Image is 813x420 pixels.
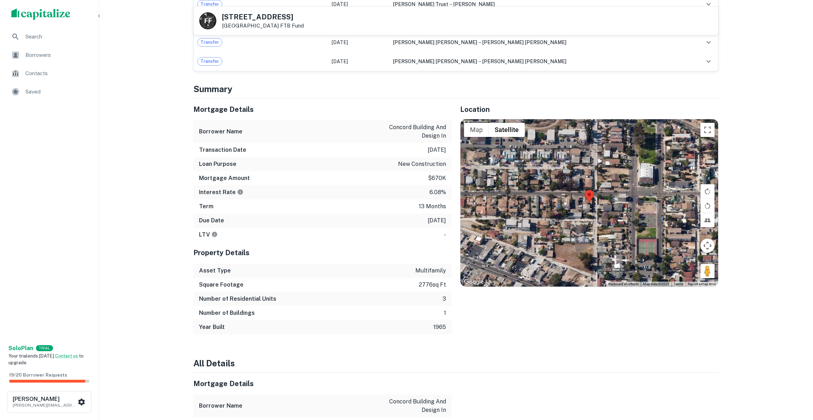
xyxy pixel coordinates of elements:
h5: Mortgage Details [193,104,452,115]
span: Borrowers [25,51,89,59]
p: 1 [444,309,446,317]
a: SoloPlan [8,344,33,353]
a: Report a map error [688,282,716,286]
span: Transfer [198,1,222,8]
a: Terms (opens in new tab) [674,282,683,286]
span: 19 / 20 Borrower Requests [9,372,67,378]
span: [PERSON_NAME] [PERSON_NAME] [482,40,566,45]
div: → [393,0,683,8]
p: new construction [398,160,446,168]
button: expand row [703,55,715,67]
h5: Mortgage Details [193,378,452,389]
p: [GEOGRAPHIC_DATA] [222,23,304,29]
h6: Number of Residential Units [199,295,276,303]
td: [DATE] [328,33,389,52]
p: 2776 sq ft [419,281,446,289]
h6: [PERSON_NAME] [13,396,76,402]
button: Rotate map clockwise [700,184,715,198]
div: → [393,38,683,46]
p: 6.08% [429,188,446,197]
a: Contacts [6,65,93,82]
button: Rotate map counterclockwise [700,199,715,213]
button: Drag Pegman onto the map to open Street View [700,264,715,278]
p: multifamily [415,266,446,275]
span: Contacts [25,69,89,78]
h5: Property Details [193,247,452,258]
div: TRIAL [36,345,53,351]
h5: Location [460,104,718,115]
h4: Summary [193,83,718,95]
h6: Asset Type [199,266,231,275]
svg: The interest rates displayed on the website are for informational purposes only and may be report... [237,189,243,195]
h6: Loan Purpose [199,160,236,168]
p: concord building and design in [383,123,446,140]
h6: Interest Rate [199,188,243,197]
button: Map camera controls [700,239,715,253]
span: Transfer [198,58,222,65]
a: Search [6,28,93,45]
span: Map data ©2025 [643,282,669,286]
div: → [393,58,683,65]
p: concord building and design in [383,397,446,414]
h6: Borrower Name [199,402,242,410]
p: - [444,230,446,239]
p: F F [204,16,211,26]
svg: LTVs displayed on the website are for informational purposes only and may be reported incorrectly... [211,231,218,238]
span: Your trial ends [DATE]. to upgrade. [8,353,84,366]
p: 13 months [419,202,446,211]
a: Saved [6,83,93,100]
span: [PERSON_NAME] [453,1,495,7]
a: Borrowers [6,47,93,64]
span: Transfer [198,39,222,46]
button: expand row [703,36,715,48]
span: [PERSON_NAME] [PERSON_NAME] [482,59,566,64]
button: Show satellite imagery [489,123,525,137]
span: [PERSON_NAME] [PERSON_NAME] [393,59,477,64]
h6: LTV [199,230,218,239]
p: [PERSON_NAME][EMAIL_ADDRESS][DOMAIN_NAME] [13,402,76,408]
td: [DATE] [328,52,389,71]
h6: Transaction Date [199,146,246,154]
p: [DATE] [428,216,446,225]
strong: Solo Plan [8,345,33,352]
p: $670k [428,174,446,182]
h6: Borrower Name [199,127,242,136]
p: 3 [442,295,446,303]
span: [PERSON_NAME] trust [393,1,448,7]
a: FTB Fund [280,23,304,29]
h5: [STREET_ADDRESS] [222,13,304,20]
h6: Square Footage [199,281,243,289]
button: [PERSON_NAME][PERSON_NAME][EMAIL_ADDRESS][DOMAIN_NAME] [7,391,91,413]
span: Saved [25,88,89,96]
span: Search [25,32,89,41]
button: Toggle fullscreen view [700,123,715,137]
a: Contact us [55,353,78,359]
iframe: Chat Widget [778,364,813,397]
button: Tilt map [700,213,715,227]
h6: Due Date [199,216,224,225]
button: Keyboard shortcuts [608,282,639,287]
span: [PERSON_NAME] [PERSON_NAME] [393,40,477,45]
h6: Mortgage Amount [199,174,250,182]
h6: Number of Buildings [199,309,255,317]
h6: Term [199,202,213,211]
h6: Year Built [199,323,225,331]
a: Open this area in Google Maps (opens a new window) [462,277,486,287]
img: capitalize-logo.png [11,8,71,20]
p: [DATE] [428,146,446,154]
p: 1965 [433,323,446,331]
img: Google [462,277,486,287]
button: Show street map [464,123,489,137]
h4: All Details [193,357,718,370]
